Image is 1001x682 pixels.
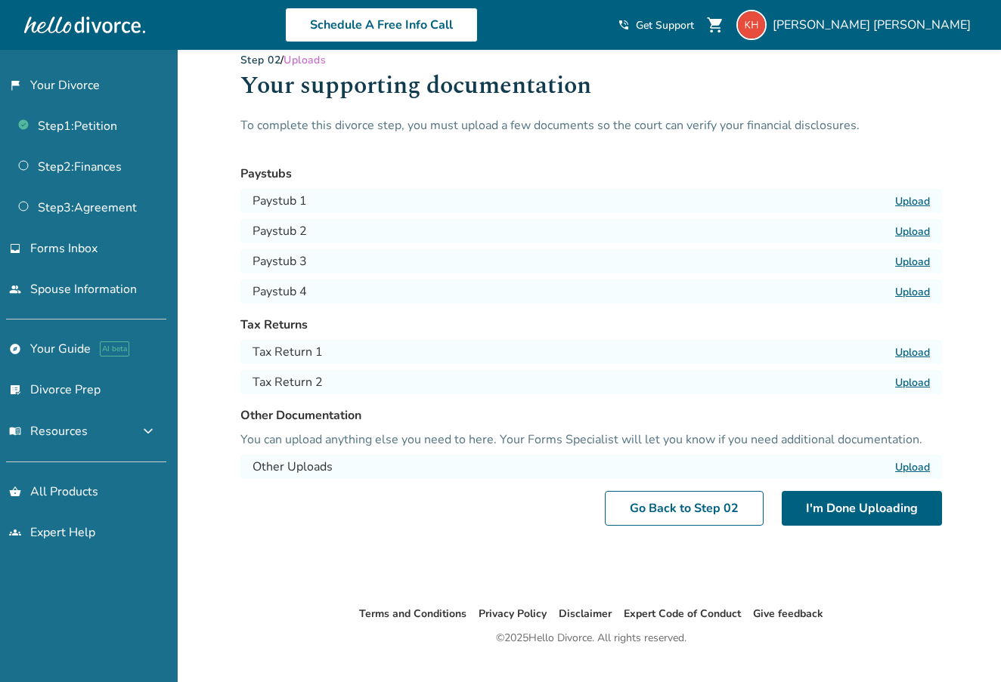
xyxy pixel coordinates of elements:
div: / [240,53,942,67]
a: Terms and Conditions [359,606,466,621]
a: Schedule A Free Info Call [285,8,478,42]
label: Upload [895,224,930,239]
span: list_alt_check [9,384,21,396]
a: Step 02 [240,53,280,67]
h3: Other Documentation [240,406,942,424]
label: Upload [895,460,930,474]
button: I'm Done Uploading [782,491,942,526]
h1: Your supporting documentation [240,67,942,116]
span: Resources [9,423,88,440]
li: Disclaimer [559,605,612,623]
span: menu_book [9,425,21,437]
span: expand_more [139,422,157,440]
span: flag_2 [9,79,21,91]
label: Upload [895,255,930,269]
p: You can upload anything else you need to here. Your Forms Specialist will let you know if you nee... [240,430,942,449]
span: inbox [9,242,21,255]
label: Upload [895,345,930,360]
span: groups [9,526,21,539]
h4: Tax Return 2 [253,373,323,391]
h4: Paystub 4 [253,282,307,301]
label: Upload [895,194,930,208]
h4: Paystub 1 [253,192,307,210]
span: Forms Inbox [30,240,98,257]
h3: Paystubs [240,165,942,183]
span: shopping_basket [9,486,21,498]
span: Uploads [284,53,326,67]
span: AI beta [100,341,129,356]
span: [PERSON_NAME] [PERSON_NAME] [773,17,977,33]
h4: Tax Return 1 [253,343,323,361]
a: Privacy Policy [479,606,547,621]
a: Go Back to Step 02 [605,491,764,526]
span: phone_in_talk [618,19,630,31]
h4: Other Uploads [253,458,333,476]
span: shopping_cart [706,16,724,34]
a: phone_in_talkGet Support [618,18,694,32]
a: Expert Code of Conduct [624,606,741,621]
label: Upload [895,285,930,299]
h4: Paystub 3 [253,252,307,270]
span: explore [9,343,21,355]
span: people [9,283,21,295]
span: Get Support [636,18,694,32]
div: © 2025 Hello Divorce. All rights reserved. [496,629,686,647]
h4: Paystub 2 [253,222,307,240]
h3: Tax Returns [240,316,942,334]
img: katiehutchinsonmft@gmail.com [736,10,767,40]
p: To complete this divorce step, you must upload a few documents so the court can verify your finan... [240,116,942,153]
iframe: Chat Widget [925,609,1001,682]
li: Give feedback [753,605,823,623]
label: Upload [895,375,930,390]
